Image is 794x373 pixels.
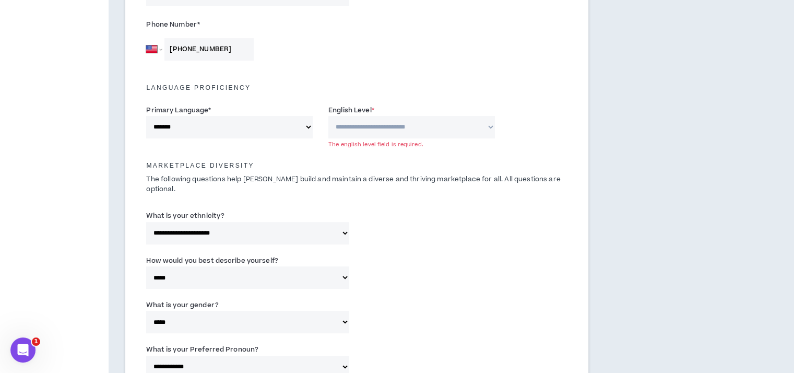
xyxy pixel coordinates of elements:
[146,16,349,33] label: Phone Number
[146,297,218,313] label: What is your gender?
[146,102,211,119] label: Primary Language
[146,341,258,358] label: What is your Preferred Pronoun?
[138,84,575,91] h5: Language Proficiency
[328,141,495,148] div: The english level field is required.
[328,102,374,119] label: English Level
[138,162,575,169] h5: Marketplace Diversity
[146,207,224,224] label: What is your ethnicity?
[138,174,575,194] p: The following questions help [PERSON_NAME] build and maintain a diverse and thriving marketplace ...
[32,337,40,346] span: 1
[146,252,278,269] label: How would you best describe yourself?
[10,337,35,363] iframe: Intercom live chat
